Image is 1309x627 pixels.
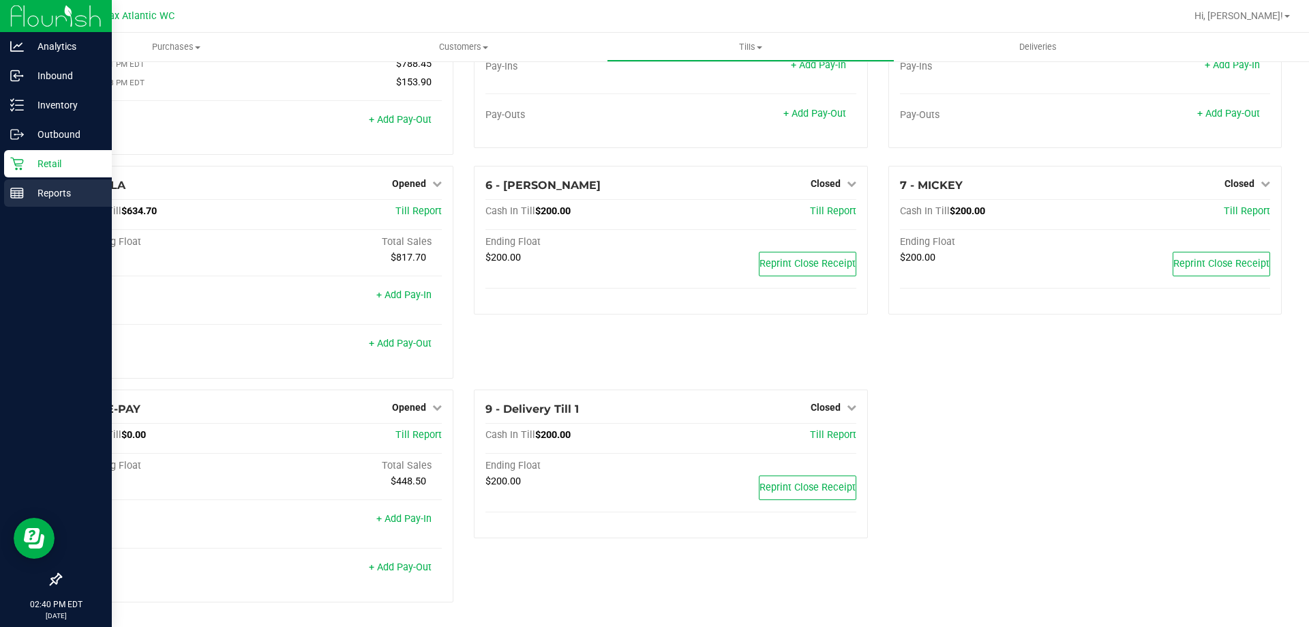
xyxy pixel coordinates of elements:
inline-svg: Retail [10,157,24,171]
p: Analytics [24,38,106,55]
span: $817.70 [391,252,426,263]
a: Till Report [810,205,856,217]
a: + Add Pay-In [376,513,432,525]
div: Ending Float [900,236,1085,248]
span: Deliveries [1001,41,1075,53]
a: + Add Pay-Out [369,562,432,573]
inline-svg: Inbound [10,69,24,83]
span: Hi, [PERSON_NAME]! [1194,10,1283,21]
a: Till Report [395,205,442,217]
div: Total Sales [257,460,442,472]
a: + Add Pay-In [791,59,846,71]
div: Pay-Ins [72,291,257,303]
p: Inventory [24,97,106,113]
div: Beginning Float [72,460,257,472]
span: $153.90 [396,76,432,88]
span: 6 - [PERSON_NAME] [485,179,601,192]
span: Cash In Till [485,205,535,217]
span: $448.50 [391,476,426,487]
div: Pay-Outs [900,109,1085,121]
span: Closed [811,178,841,189]
a: Till Report [1224,205,1270,217]
p: Retail [24,156,106,172]
div: Pay-Ins [900,61,1085,73]
button: Reprint Close Receipt [759,252,856,276]
div: Pay-Outs [72,339,257,351]
span: 7 - MICKEY [900,179,963,192]
span: $788.45 [396,58,432,70]
a: + Add Pay-Out [369,114,432,126]
a: + Add Pay-In [1205,59,1260,71]
span: $0.00 [121,429,146,441]
p: [DATE] [6,611,106,621]
div: Pay-Ins [485,61,671,73]
span: Opened [392,402,426,413]
span: 9 - Delivery Till 1 [485,403,579,415]
span: Opened [392,178,426,189]
p: Reports [24,185,106,201]
span: $200.00 [900,252,935,263]
button: Reprint Close Receipt [1173,252,1270,276]
span: Cash In Till [900,205,950,217]
button: Reprint Close Receipt [759,476,856,500]
inline-svg: Inventory [10,98,24,112]
span: Purchases [33,41,320,53]
div: Pay-Outs [72,115,257,128]
span: $200.00 [485,252,521,263]
a: Till Report [810,429,856,441]
a: Tills [607,33,894,61]
div: Ending Float [485,236,671,248]
span: $200.00 [950,205,985,217]
span: Reprint Close Receipt [759,258,856,269]
div: Pay-Outs [485,109,671,121]
a: + Add Pay-Out [783,108,846,119]
span: Customers [320,41,606,53]
span: Reprint Close Receipt [759,482,856,493]
iframe: Resource center [14,518,55,559]
span: $200.00 [485,476,521,487]
a: Till Report [395,429,442,441]
span: $200.00 [535,429,571,441]
span: $634.70 [121,205,157,217]
span: $200.00 [535,205,571,217]
span: Closed [1224,178,1254,189]
div: Beginning Float [72,236,257,248]
p: Inbound [24,68,106,84]
span: Cash In Till [485,429,535,441]
a: + Add Pay-In [376,289,432,301]
a: Customers [320,33,607,61]
p: 02:40 PM EDT [6,598,106,611]
a: + Add Pay-Out [369,338,432,349]
div: Pay-Outs [72,563,257,575]
a: Purchases [33,33,320,61]
inline-svg: Analytics [10,40,24,53]
span: Tills [607,41,893,53]
p: Outbound [24,126,106,143]
div: Pay-Ins [72,514,257,527]
inline-svg: Outbound [10,128,24,141]
inline-svg: Reports [10,186,24,200]
span: Jax Atlantic WC [104,10,175,22]
span: Closed [811,402,841,413]
span: Reprint Close Receipt [1173,258,1269,269]
div: Total Sales [257,236,442,248]
div: Ending Float [485,460,671,472]
a: + Add Pay-Out [1197,108,1260,119]
a: Deliveries [894,33,1182,61]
